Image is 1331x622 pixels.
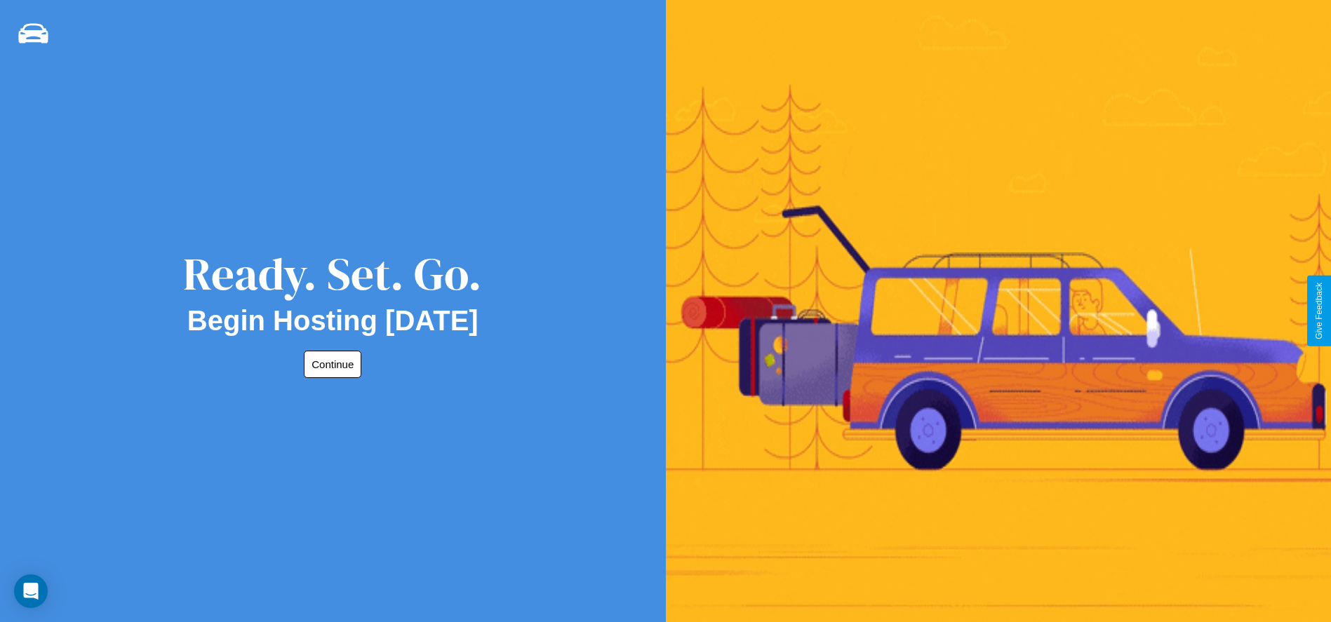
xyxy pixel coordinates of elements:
h2: Begin Hosting [DATE] [187,305,479,337]
div: Open Intercom Messenger [14,574,48,608]
div: Give Feedback [1314,283,1324,339]
div: Ready. Set. Go. [183,243,482,305]
button: Continue [304,351,361,378]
